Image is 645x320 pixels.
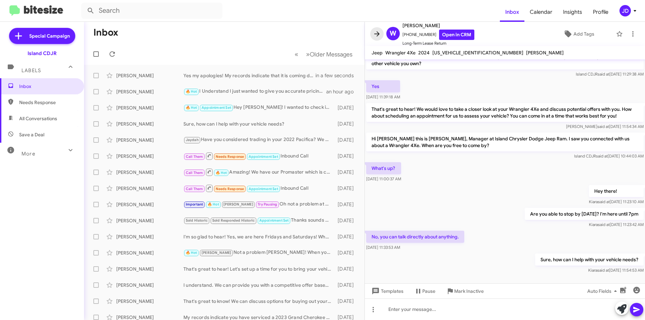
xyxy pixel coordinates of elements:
[334,249,359,256] div: [DATE]
[334,233,359,240] div: [DATE]
[28,50,57,57] div: Island CDJR
[183,200,334,208] div: Oh not a problem at all [PERSON_NAME] I completely understand! I am here to help when you are ready!
[334,217,359,224] div: [DATE]
[366,162,401,174] p: What's up?
[574,153,644,158] span: Island CDJR [DATE] 10:44:03 AM
[334,298,359,305] div: [DATE]
[619,5,631,16] div: JD
[21,67,41,74] span: Labels
[402,30,474,40] span: [PHONE_NUMBER]
[598,222,610,227] span: said at
[326,88,359,95] div: an hour ago
[249,187,278,191] span: Appointment Set
[525,208,644,220] p: Are you able to stop by [DATE]? I'm here until 7pm
[208,202,219,207] span: 🔥 Hot
[370,285,403,297] span: Templates
[422,285,435,297] span: Pause
[597,268,609,273] span: said at
[365,285,409,297] button: Templates
[183,184,334,192] div: Inbound Call
[366,231,464,243] p: No, you can talk directly about anything.
[116,266,183,272] div: [PERSON_NAME]
[186,187,203,191] span: Call Them
[29,33,70,39] span: Special Campaign
[216,187,244,191] span: Needs Response
[212,218,255,223] span: Sold Responded Historic
[524,2,558,22] a: Calendar
[573,28,594,40] span: Add Tags
[334,266,359,272] div: [DATE]
[116,153,183,159] div: [PERSON_NAME]
[402,40,474,47] span: Long-Term Lease Return
[614,5,638,16] button: JD
[116,249,183,256] div: [PERSON_NAME]
[116,282,183,288] div: [PERSON_NAME]
[186,250,197,255] span: 🔥 Hot
[186,202,203,207] span: Important
[116,201,183,208] div: [PERSON_NAME]
[306,50,310,58] span: »
[366,103,644,122] p: That's great to hear! We would love to take a closer look at your Wrangler 4Xe and discuss potent...
[310,51,352,58] span: Older Messages
[418,50,430,56] span: 2024
[385,50,416,56] span: Wrangler 4Xe
[454,285,484,297] span: Mark Inactive
[186,105,197,110] span: 🔥 Hot
[558,2,588,22] a: Insights
[402,21,474,30] span: [PERSON_NAME]
[500,2,524,22] span: Inbox
[183,217,334,224] div: Thanks sounds good! See you then
[116,72,183,79] div: [PERSON_NAME]
[223,202,253,207] span: [PERSON_NAME]
[302,47,356,61] button: Next
[183,266,334,272] div: That's great to hear! Let's set up a time for you to bring your vehicle in. When are you available?
[291,47,302,61] button: Previous
[334,153,359,159] div: [DATE]
[183,88,326,95] div: I Understand I just wanted to give you accurate pricing not Estimates! and that will mostly depen...
[566,124,644,129] span: [PERSON_NAME] [DATE] 11:54:34 AM
[441,285,489,297] button: Mark Inactive
[216,171,227,175] span: 🔥 Hot
[19,83,76,90] span: Inbox
[186,138,199,142] span: Jaydah
[334,185,359,192] div: [DATE]
[116,121,183,127] div: [PERSON_NAME]
[366,133,644,151] p: Hi [PERSON_NAME] this is [PERSON_NAME], Manager at Island Chrysler Dodge Jeep Ram. I saw you conn...
[183,168,334,176] div: Amazing! We have our Promaster which is comparable to the Ford Transit! When are you able to stop...
[259,218,289,223] span: Appointment Set
[409,285,441,297] button: Pause
[334,169,359,176] div: [DATE]
[588,268,644,273] span: Kiara [DATE] 11:54:53 AM
[582,285,625,297] button: Auto Fields
[116,298,183,305] div: [PERSON_NAME]
[19,99,76,106] span: Needs Response
[21,151,35,157] span: More
[587,285,619,297] span: Auto Fields
[439,30,474,40] a: Open in CRM
[116,169,183,176] div: [PERSON_NAME]
[526,50,564,56] span: [PERSON_NAME]
[93,27,118,38] h1: Inbox
[295,50,298,58] span: «
[258,202,277,207] span: Try Pausing
[334,201,359,208] div: [DATE]
[598,199,610,204] span: said at
[334,282,359,288] div: [DATE]
[183,136,334,144] div: Have you considered trading in your 2022 Pacifica? We did just get in the all new 2026 models!
[588,2,614,22] span: Profile
[596,153,608,158] span: said at
[216,154,244,159] span: Needs Response
[291,47,356,61] nav: Page navigation example
[186,89,197,94] span: 🔥 Hot
[390,28,396,39] span: W
[589,185,644,197] p: Hey there!
[183,298,334,305] div: That's great to know! We can discuss options for buying out your lease. Would you like to schedul...
[598,72,609,77] span: said at
[535,254,644,266] p: Sure, how can I help with your vehicle needs?
[116,185,183,192] div: [PERSON_NAME]
[334,104,359,111] div: [DATE]
[366,80,400,92] p: Yes
[589,199,644,204] span: Kiara [DATE] 11:23:10 AM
